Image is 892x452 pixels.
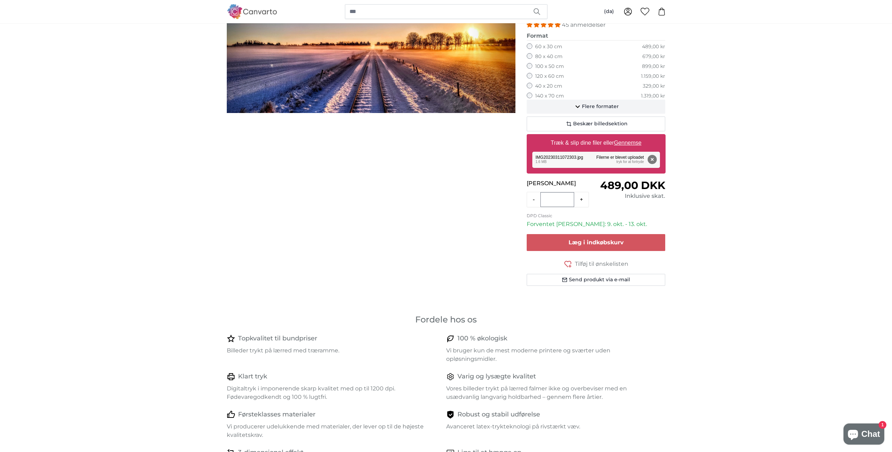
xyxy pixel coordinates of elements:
span: 4.93 stars [527,21,562,28]
inbox-online-store-chat: Shopify-webshopchat [841,423,886,446]
p: Vi producerer udelukkende med materialer, der lever op til de højeste kvalitetskrav. [227,422,441,439]
div: 489,00 kr [642,43,665,50]
span: 45 anmeldelser [562,21,605,28]
label: 120 x 60 cm [535,73,564,80]
p: Vores billeder trykt på lærred falmer ikke og overbeviser med en usædvanlig langvarig holdbarhed ... [446,384,660,401]
img: Canvarto [227,4,277,19]
p: Vi bruger kun de mest moderne printere og sværter uden opløsningsmidler. [446,346,660,363]
button: - [527,193,540,207]
div: Inklusive skat. [596,192,665,200]
h4: 100 % økologisk [457,334,507,344]
span: Flere formater [582,103,619,110]
p: Forventet [PERSON_NAME]: 9. okt. - 13. okt. [527,220,666,228]
h4: Klart tryk [238,372,267,382]
div: 1.319,00 kr [641,93,665,100]
label: Træk & slip dine filer eller [548,136,644,150]
p: Billeder trykt på lærred med træramme. [227,346,441,355]
button: + [574,193,589,207]
label: 40 x 20 cm [535,83,562,90]
p: Avanceret latex-trykteknologi på rivstærkt væv. [446,422,660,431]
p: DPD Classic [527,213,666,219]
span: 489,00 DKK [600,179,665,192]
h4: Topkvalitet til bundpriser [238,334,317,344]
span: Tilføj til ønskelisten [575,260,628,268]
label: 140 x 70 cm [535,93,564,100]
div: 329,00 kr [643,83,665,90]
span: Læg i indkøbskurv [569,239,624,246]
button: Læg i indkøbskurv [527,234,666,251]
h4: Robust og stabil udførelse [457,410,540,420]
label: 100 x 50 cm [535,63,564,70]
h4: Varig og lysægte kvalitet [457,372,536,382]
button: Send produkt via e-mail [527,274,666,286]
p: Digitaltryk i imponerende skarp kvalitet med op til 1200 dpi. Fødevaregodkendt og 100 % lugtfri. [227,384,441,401]
button: Flere formater [527,100,666,114]
u: Gennemse [614,140,641,146]
button: Tilføj til ønskelisten [527,259,666,268]
label: 60 x 30 cm [535,43,562,50]
button: Beskær billedsektion [527,117,666,131]
div: 899,00 kr [642,63,665,70]
label: 80 x 40 cm [535,53,563,60]
p: [PERSON_NAME] [527,179,596,188]
button: (da) [598,5,620,18]
div: 679,00 kr [642,53,665,60]
span: Beskær billedsektion [573,120,628,127]
h3: Fordele hos os [227,314,666,325]
legend: Format [527,32,666,40]
h4: Førsteklasses materialer [238,410,315,420]
div: 1.159,00 kr [641,73,665,80]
